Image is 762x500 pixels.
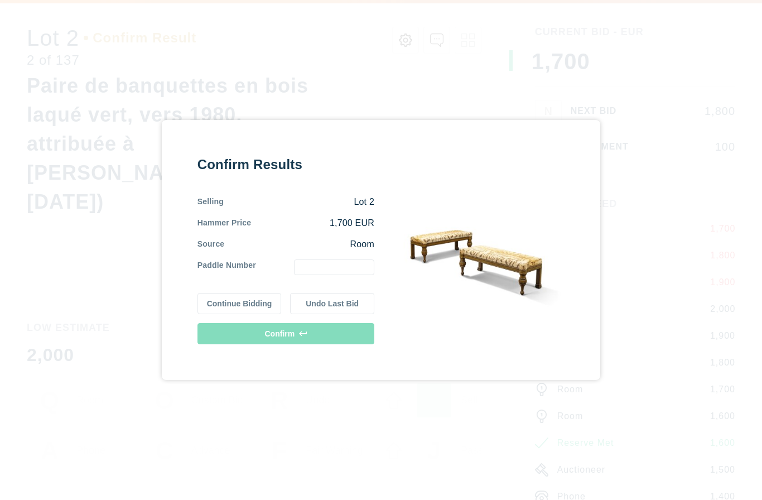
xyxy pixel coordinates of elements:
div: Confirm Results [197,156,374,174]
div: Hammer Price [197,217,252,229]
div: Lot 2 [224,196,374,208]
button: Continue Bidding [197,293,282,314]
button: Confirm [197,323,374,344]
div: Source [197,238,225,251]
div: Selling [197,196,224,208]
div: Room [224,238,374,251]
button: Undo Last Bid [290,293,374,314]
div: 1,700 EUR [251,217,374,229]
div: Paddle Number [197,259,256,275]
